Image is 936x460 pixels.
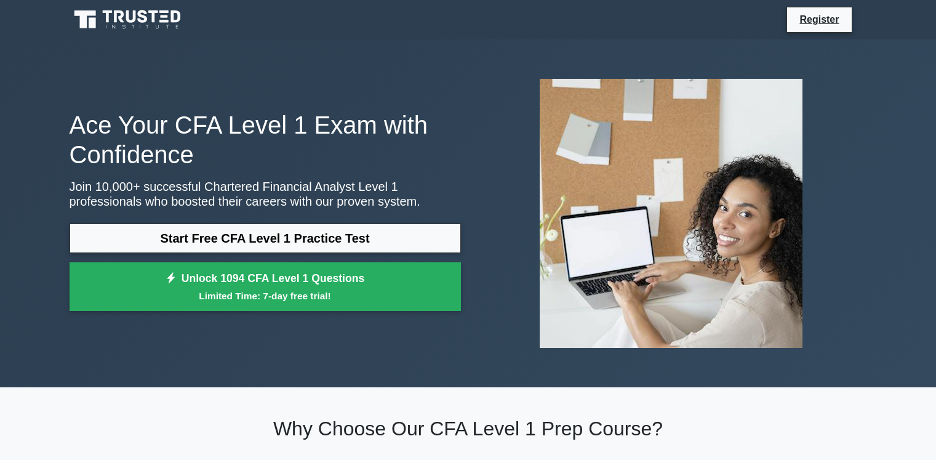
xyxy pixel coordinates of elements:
[70,110,461,169] h1: Ace Your CFA Level 1 Exam with Confidence
[70,417,867,440] h2: Why Choose Our CFA Level 1 Prep Course?
[70,179,461,209] p: Join 10,000+ successful Chartered Financial Analyst Level 1 professionals who boosted their caree...
[85,289,446,303] small: Limited Time: 7-day free trial!
[792,12,846,27] a: Register
[70,262,461,312] a: Unlock 1094 CFA Level 1 QuestionsLimited Time: 7-day free trial!
[70,224,461,253] a: Start Free CFA Level 1 Practice Test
